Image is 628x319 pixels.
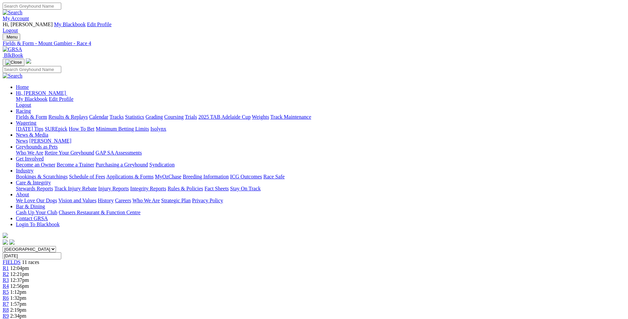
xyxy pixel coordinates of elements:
div: Wagering [16,126,625,132]
a: Care & Integrity [16,180,51,185]
img: facebook.svg [3,239,8,245]
a: 2025 TAB Adelaide Cup [198,114,251,120]
span: 12:04pm [10,265,29,271]
a: Contact GRSA [16,216,48,221]
a: SUREpick [45,126,67,132]
a: Edit Profile [49,96,73,102]
span: R5 [3,289,9,295]
a: R9 [3,313,9,319]
div: Hi, [PERSON_NAME] [16,96,625,108]
a: Who We Are [16,150,43,156]
a: Race Safe [263,174,284,179]
a: FIELDS [3,259,21,265]
a: Who We Are [132,198,160,203]
div: Racing [16,114,625,120]
a: Statistics [125,114,144,120]
a: R4 [3,283,9,289]
a: Login To Blackbook [16,222,60,227]
a: Fields & Form [16,114,47,120]
a: Integrity Reports [130,186,166,191]
a: Home [16,84,29,90]
a: We Love Our Dogs [16,198,57,203]
div: Care & Integrity [16,186,625,192]
a: Coursing [164,114,184,120]
a: Minimum Betting Limits [96,126,149,132]
div: Get Involved [16,162,625,168]
a: Logout [3,28,18,33]
span: 12:56pm [10,283,29,289]
a: My Blackbook [16,96,48,102]
img: logo-grsa-white.png [3,233,8,238]
a: R6 [3,295,9,301]
a: Tracks [110,114,124,120]
a: Bookings & Scratchings [16,174,68,179]
div: Industry [16,174,625,180]
a: Rules & Policies [168,186,203,191]
a: Breeding Information [183,174,229,179]
span: 1:32pm [10,295,26,301]
img: Search [3,10,23,16]
span: 1:12pm [10,289,26,295]
a: History [98,198,114,203]
a: Syndication [149,162,174,167]
a: Grading [146,114,163,120]
span: 2:19pm [10,307,26,313]
a: Logout [16,102,31,108]
a: Careers [115,198,131,203]
a: Trials [185,114,197,120]
a: Wagering [16,120,36,126]
span: R8 [3,307,9,313]
span: 11 races [22,259,39,265]
img: Search [3,73,23,79]
a: Stay On Track [230,186,261,191]
div: Greyhounds as Pets [16,150,625,156]
a: Applications & Forms [106,174,154,179]
a: R7 [3,301,9,307]
a: Racing [16,108,31,114]
span: 12:37pm [10,277,29,283]
span: 1:57pm [10,301,26,307]
a: News & Media [16,132,48,138]
a: Chasers Restaurant & Function Centre [59,210,140,215]
span: Hi, [PERSON_NAME] [3,22,53,27]
span: BlkBook [4,52,23,58]
a: Fields & Form - Mount Gambier - Race 4 [3,40,625,46]
a: R1 [3,265,9,271]
a: MyOzChase [155,174,181,179]
a: Isolynx [150,126,166,132]
a: Stewards Reports [16,186,53,191]
a: [PERSON_NAME] [29,138,71,144]
a: GAP SA Assessments [96,150,142,156]
a: Strategic Plan [161,198,191,203]
a: Get Involved [16,156,44,161]
a: ICG Outcomes [230,174,262,179]
img: GRSA [3,46,22,52]
div: About [16,198,625,204]
a: Become a Trainer [57,162,94,167]
input: Select date [3,252,61,259]
span: R3 [3,277,9,283]
a: Hi, [PERSON_NAME] [16,90,67,96]
a: Bar & Dining [16,204,45,209]
a: My Account [3,16,29,21]
a: Calendar [89,114,108,120]
a: Vision and Values [58,198,96,203]
a: Become an Owner [16,162,55,167]
img: twitter.svg [9,239,15,245]
img: logo-grsa-white.png [26,58,31,64]
a: Track Maintenance [270,114,311,120]
a: Weights [252,114,269,120]
a: Cash Up Your Club [16,210,57,215]
span: Hi, [PERSON_NAME] [16,90,66,96]
a: About [16,192,29,197]
a: Schedule of Fees [69,174,105,179]
a: Retire Your Greyhound [45,150,94,156]
a: Results & Replays [48,114,88,120]
div: My Account [3,22,625,33]
a: Privacy Policy [192,198,223,203]
a: BlkBook [3,52,23,58]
